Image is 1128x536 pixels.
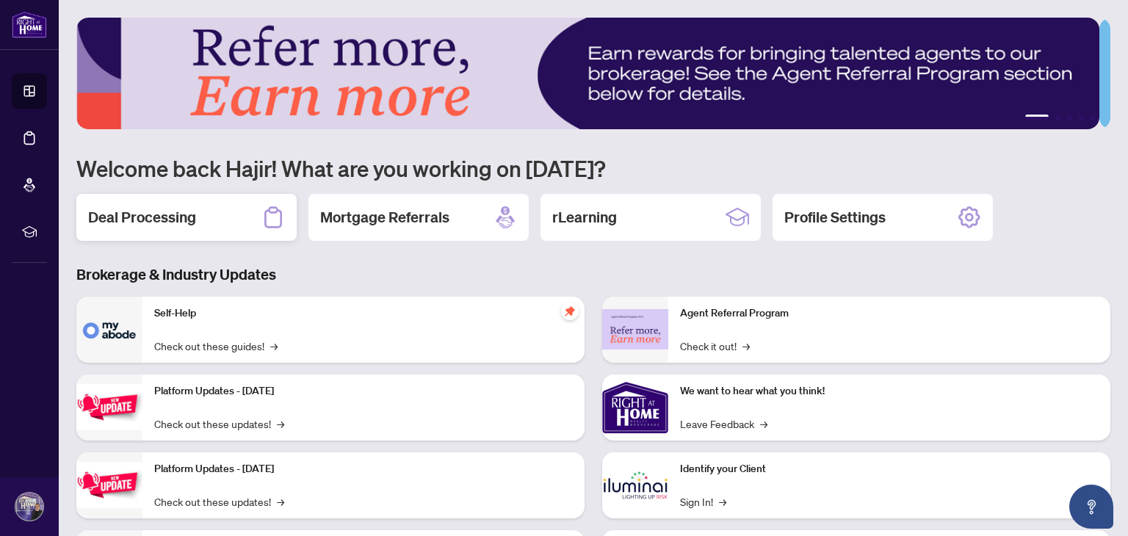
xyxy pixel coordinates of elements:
[602,452,668,518] img: Identify your Client
[1078,115,1084,120] button: 4
[680,416,767,432] a: Leave Feedback→
[1055,115,1060,120] button: 2
[76,264,1110,285] h3: Brokerage & Industry Updates
[154,338,278,354] a: Check out these guides!→
[76,18,1099,129] img: Slide 0
[680,493,726,510] a: Sign In!→
[784,207,886,228] h2: Profile Settings
[602,309,668,350] img: Agent Referral Program
[154,383,573,399] p: Platform Updates - [DATE]
[742,338,750,354] span: →
[154,461,573,477] p: Platform Updates - [DATE]
[1090,115,1096,120] button: 5
[270,338,278,354] span: →
[320,207,449,228] h2: Mortgage Referrals
[680,461,1099,477] p: Identify your Client
[88,207,196,228] h2: Deal Processing
[277,416,284,432] span: →
[154,416,284,432] a: Check out these updates!→
[76,154,1110,182] h1: Welcome back Hajir! What are you working on [DATE]?
[154,305,573,322] p: Self-Help
[1066,115,1072,120] button: 3
[15,493,43,521] img: Profile Icon
[12,11,47,38] img: logo
[76,297,142,363] img: Self-Help
[154,493,284,510] a: Check out these updates!→
[602,374,668,441] img: We want to hear what you think!
[277,493,284,510] span: →
[1069,485,1113,529] button: Open asap
[680,338,750,354] a: Check it out!→
[76,462,142,508] img: Platform Updates - July 8, 2025
[719,493,726,510] span: →
[760,416,767,432] span: →
[680,305,1099,322] p: Agent Referral Program
[552,207,617,228] h2: rLearning
[561,303,579,320] span: pushpin
[1025,115,1049,120] button: 1
[680,383,1099,399] p: We want to hear what you think!
[76,384,142,430] img: Platform Updates - July 21, 2025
